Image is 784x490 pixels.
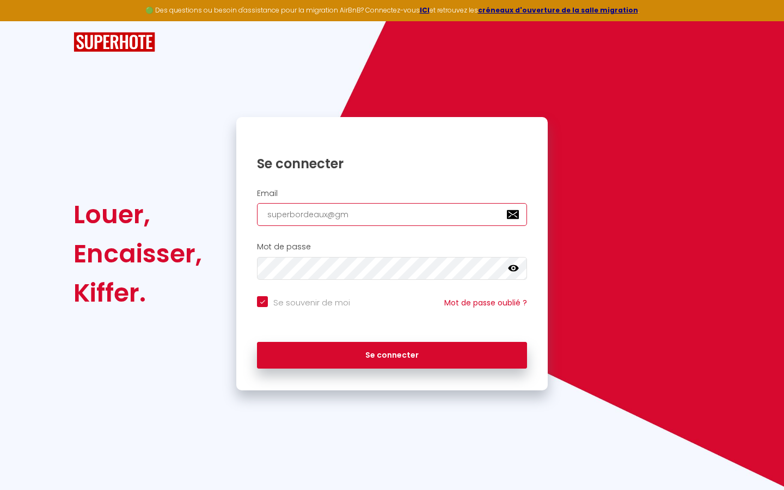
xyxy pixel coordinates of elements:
[257,342,527,369] button: Se connecter
[257,203,527,226] input: Ton Email
[73,32,155,52] img: SuperHote logo
[73,234,202,273] div: Encaisser,
[420,5,430,15] a: ICI
[478,5,638,15] a: créneaux d'ouverture de la salle migration
[444,297,527,308] a: Mot de passe oublié ?
[257,189,527,198] h2: Email
[257,242,527,252] h2: Mot de passe
[9,4,41,37] button: Ouvrir le widget de chat LiveChat
[73,195,202,234] div: Louer,
[73,273,202,313] div: Kiffer.
[257,155,527,172] h1: Se connecter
